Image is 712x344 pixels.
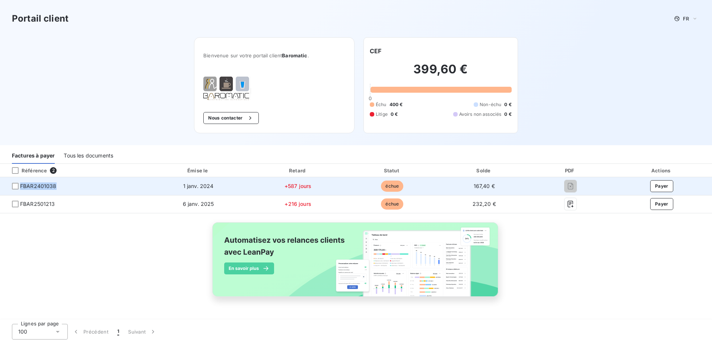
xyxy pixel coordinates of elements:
img: banner [206,218,506,309]
h2: 399,60 € [370,62,512,84]
span: 400 € [390,101,403,108]
h3: Portail client [12,12,69,25]
span: Litige [376,111,388,118]
span: FBAR2401038 [20,182,57,190]
div: Statut [347,167,437,174]
div: PDF [531,167,610,174]
span: +216 jours [285,201,311,207]
div: Retard [252,167,344,174]
span: 2 [50,167,57,174]
span: Non-échu [480,101,501,108]
button: Payer [650,180,673,192]
button: Précédent [68,324,113,340]
h6: CEF [370,47,381,55]
button: Payer [650,198,673,210]
span: Échu [376,101,387,108]
span: 0 [369,95,372,101]
span: Avoirs non associés [459,111,502,118]
span: Baromatic [282,52,307,58]
span: 232,20 € [473,201,496,207]
button: Suivant [124,324,161,340]
div: Émise le [148,167,249,174]
span: 0 € [504,111,511,118]
span: +587 jours [285,183,312,189]
button: 1 [113,324,124,340]
img: Company logo [203,76,251,100]
span: FBAR2501213 [20,200,55,208]
span: échue [381,198,403,210]
span: 1 [117,328,119,335]
span: 0 € [391,111,398,118]
span: 6 janv. 2025 [183,201,214,207]
span: échue [381,181,403,192]
span: 167,40 € [474,183,495,189]
span: FR [683,16,689,22]
div: Factures à payer [12,148,55,164]
span: 0 € [504,101,511,108]
span: 1 janv. 2024 [183,183,214,189]
span: 100 [18,328,27,335]
div: Référence [6,167,47,174]
div: Tous les documents [64,148,113,164]
div: Solde [440,167,528,174]
span: Bienvenue sur votre portail client . [203,52,345,58]
button: Nous contacter [203,112,258,124]
div: Actions [613,167,711,174]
